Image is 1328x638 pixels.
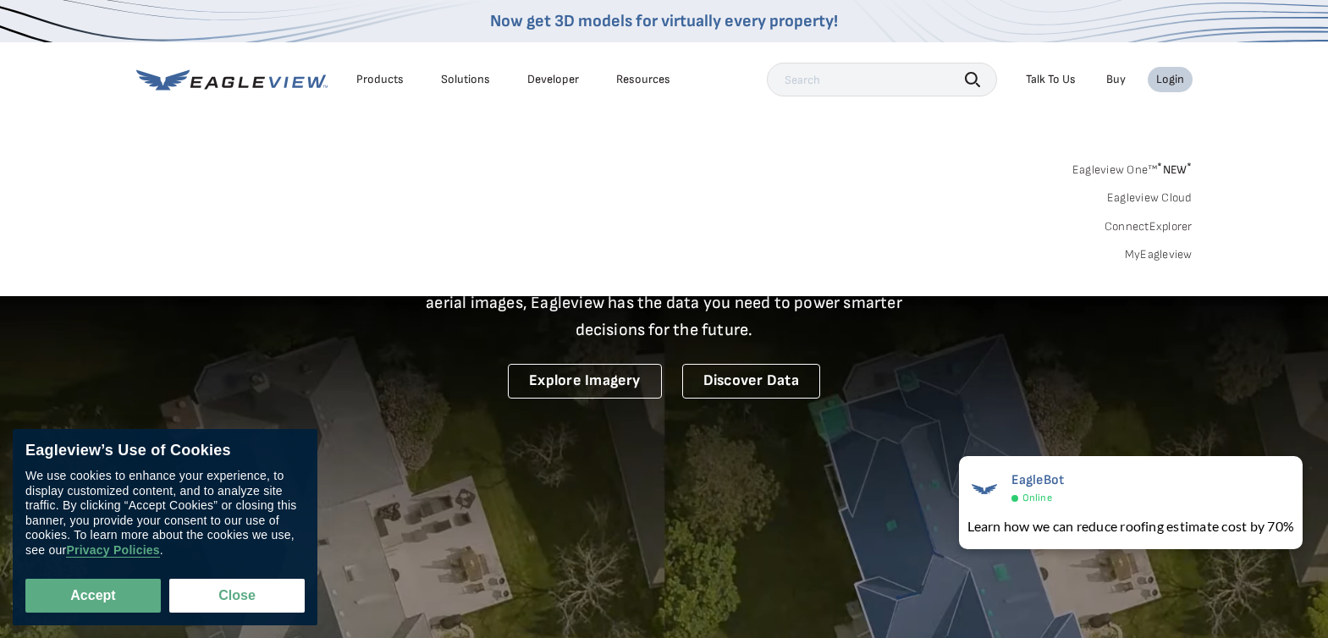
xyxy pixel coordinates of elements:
[1106,72,1126,87] a: Buy
[1011,472,1065,488] span: EagleBot
[66,543,159,558] a: Privacy Policies
[767,63,997,96] input: Search
[1107,190,1193,206] a: Eagleview Cloud
[25,442,305,460] div: Eagleview’s Use of Cookies
[356,72,404,87] div: Products
[1105,219,1193,234] a: ConnectExplorer
[616,72,670,87] div: Resources
[1022,492,1052,504] span: Online
[405,262,923,344] p: A new era starts here. Built on more than 3.5 billion high-resolution aerial images, Eagleview ha...
[1072,157,1193,177] a: Eagleview One™*NEW*
[1026,72,1076,87] div: Talk To Us
[682,364,820,399] a: Discover Data
[1156,72,1184,87] div: Login
[25,579,161,613] button: Accept
[25,469,305,558] div: We use cookies to enhance your experience, to display customized content, and to analyze site tra...
[441,72,490,87] div: Solutions
[967,472,1001,506] img: EagleBot
[1125,247,1193,262] a: MyEagleview
[490,11,838,31] a: Now get 3D models for virtually every property!
[508,364,662,399] a: Explore Imagery
[169,579,305,613] button: Close
[967,516,1294,536] div: Learn how we can reduce roofing estimate cost by 70%
[1157,162,1192,177] span: NEW
[527,72,579,87] a: Developer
